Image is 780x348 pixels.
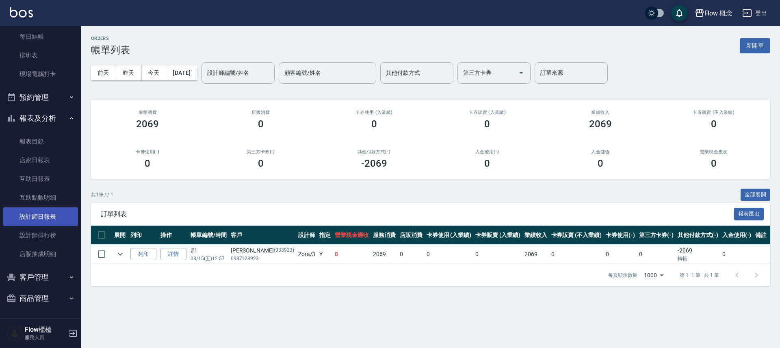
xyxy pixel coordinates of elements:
[740,38,770,53] button: 新開單
[554,149,648,154] h2: 入金儲值
[549,245,604,264] td: 0
[740,41,770,49] a: 新開單
[158,226,188,245] th: 操作
[549,226,604,245] th: 卡券販賣 (不入業績)
[704,8,733,18] div: Flow 概念
[741,189,771,201] button: 全部展開
[667,110,760,115] h2: 卡券販賣 (不入業績)
[274,246,294,255] p: (033923)
[371,118,377,130] h3: 0
[136,118,159,130] h3: 2069
[678,255,718,262] p: 轉帳
[711,158,717,169] h3: 0
[91,36,130,41] h2: ORDERS
[3,87,78,108] button: 預約管理
[3,46,78,65] a: 排班表
[333,226,371,245] th: 營業現金應收
[753,226,769,245] th: 備註
[641,264,667,286] div: 1000
[734,210,764,217] a: 報表匯出
[160,248,186,261] a: 詳情
[317,226,333,245] th: 指定
[734,208,764,220] button: 報表匯出
[739,6,770,21] button: 登出
[188,245,229,264] td: #1
[371,226,398,245] th: 服務消費
[327,149,421,154] h2: 其他付款方式(-)
[589,118,612,130] h3: 2069
[231,246,294,255] div: [PERSON_NAME]
[3,267,78,288] button: 客戶管理
[3,288,78,309] button: 商品管理
[425,245,474,264] td: 0
[598,158,603,169] h3: 0
[671,5,687,21] button: save
[484,158,490,169] h3: 0
[608,272,637,279] p: 每頁顯示數量
[10,7,33,17] img: Logo
[676,226,720,245] th: 其他付款方式(-)
[554,110,648,115] h2: 業績收入
[637,245,676,264] td: 0
[214,149,308,154] h2: 第三方卡券(-)
[296,226,318,245] th: 設計師
[667,149,760,154] h2: 營業現金應收
[425,226,474,245] th: 卡券使用 (入業績)
[676,245,720,264] td: -2069
[398,245,425,264] td: 0
[3,132,78,151] a: 報表目錄
[522,245,549,264] td: 2069
[101,210,734,218] span: 訂單列表
[258,158,264,169] h3: 0
[25,326,66,334] h5: Flow櫃檯
[3,108,78,129] button: 報表及分析
[6,325,23,341] img: Person
[214,110,308,115] h2: 店販消費
[515,66,528,79] button: Open
[3,170,78,188] a: 互助日報表
[371,245,398,264] td: 2069
[166,65,197,80] button: [DATE]
[141,65,167,80] button: 今天
[91,191,113,198] p: 共 1 筆, 1 / 1
[258,118,264,130] h3: 0
[333,245,371,264] td: 0
[522,226,549,245] th: 業績收入
[3,65,78,83] a: 現場電腦打卡
[188,226,229,245] th: 帳單編號/時間
[3,226,78,245] a: 設計師排行榜
[229,226,296,245] th: 客戶
[473,226,522,245] th: 卡券販賣 (入業績)
[191,255,227,262] p: 08/15 (五) 12:57
[91,65,116,80] button: 前天
[3,207,78,226] a: 設計師日報表
[711,118,717,130] h3: 0
[720,226,754,245] th: 入金使用(-)
[398,226,425,245] th: 店販消費
[231,255,294,262] p: 0987123923
[604,226,637,245] th: 卡券使用(-)
[3,151,78,170] a: 店家日報表
[440,149,534,154] h2: 入金使用(-)
[91,44,130,56] h3: 帳單列表
[604,245,637,264] td: 0
[720,245,754,264] td: 0
[473,245,522,264] td: 0
[3,27,78,46] a: 每日結帳
[145,158,150,169] h3: 0
[691,5,736,22] button: Flow 概念
[327,110,421,115] h2: 卡券使用 (入業績)
[101,149,195,154] h2: 卡券使用(-)
[637,226,676,245] th: 第三方卡券(-)
[3,245,78,263] a: 店販抽成明細
[112,226,128,245] th: 展開
[296,245,318,264] td: Zora /3
[25,334,66,341] p: 服務人員
[440,110,534,115] h2: 卡券販賣 (入業績)
[130,248,156,261] button: 列印
[3,188,78,207] a: 互助點數明細
[361,158,387,169] h3: -2069
[317,245,333,264] td: Y
[484,118,490,130] h3: 0
[114,248,126,260] button: expand row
